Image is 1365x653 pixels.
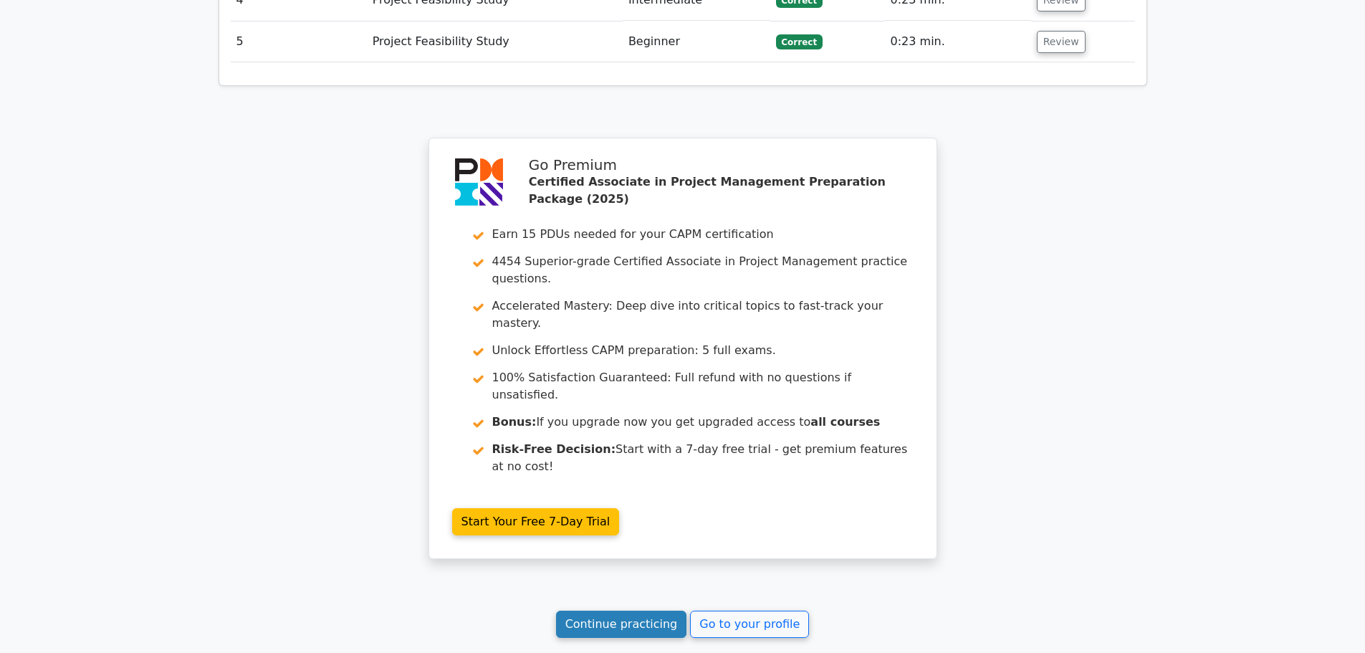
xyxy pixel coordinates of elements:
span: Correct [776,34,823,49]
td: 5 [231,22,367,62]
a: Start Your Free 7-Day Trial [452,508,620,535]
td: Beginner [623,22,770,62]
button: Review [1037,31,1086,53]
td: Project Feasibility Study [367,22,623,62]
td: 0:23 min. [885,22,1031,62]
a: Go to your profile [690,611,809,638]
a: Continue practicing [556,611,687,638]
